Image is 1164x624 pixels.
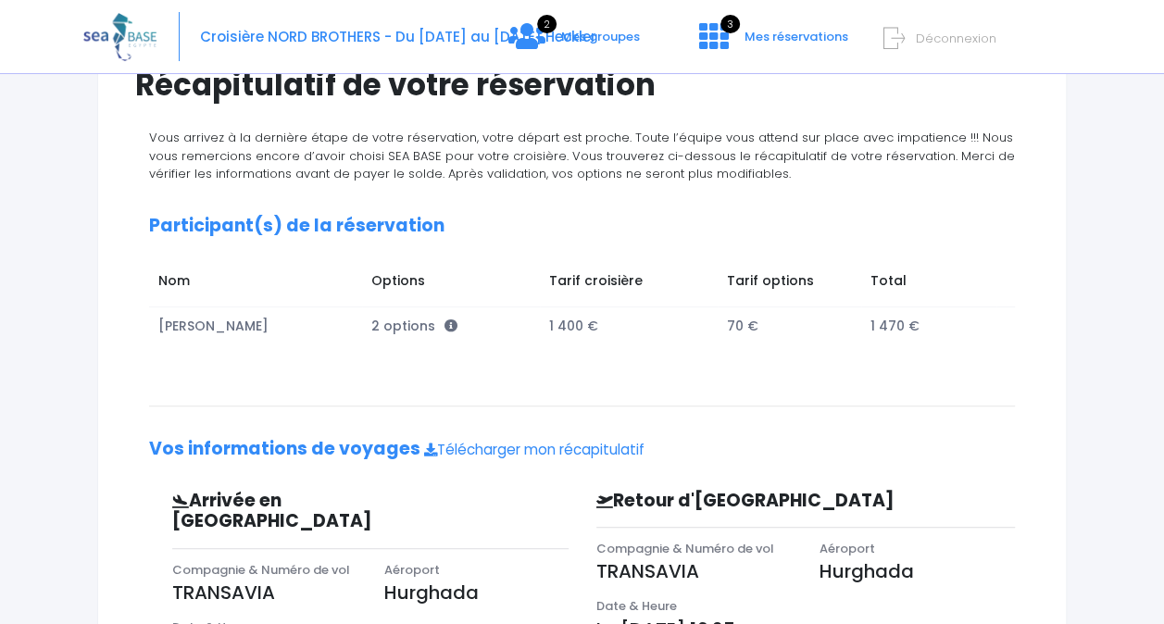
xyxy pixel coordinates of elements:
[494,34,655,52] a: 2 Mes groupes
[149,129,1015,182] span: Vous arrivez à la dernière étape de votre réservation, votre départ est proche. Toute l’équipe vo...
[596,540,774,557] span: Compagnie & Numéro de vol
[537,15,557,33] span: 2
[540,307,718,345] td: 1 400 €
[149,216,1015,237] h2: Participant(s) de la réservation
[820,540,875,557] span: Aéroport
[362,262,540,306] td: Options
[745,28,848,45] span: Mes réservations
[149,262,362,306] td: Nom
[200,27,596,46] span: Croisière NORD BROTHERS - Du [DATE] au [DATE] Heckler
[149,439,1015,460] h2: Vos informations de voyages
[718,307,862,345] td: 70 €
[916,30,996,47] span: Déconnexion
[172,579,357,606] p: TRANSAVIA
[172,561,350,579] span: Compagnie & Numéro de vol
[861,307,996,345] td: 1 470 €
[718,262,862,306] td: Tarif options
[135,67,1029,103] h1: Récapitulatif de votre réservation
[561,28,640,45] span: Mes groupes
[149,307,362,345] td: [PERSON_NAME]
[384,579,569,606] p: Hurghada
[596,597,677,615] span: Date & Heure
[684,34,859,52] a: 3 Mes réservations
[596,557,792,585] p: TRANSAVIA
[582,491,918,512] h3: Retour d'[GEOGRAPHIC_DATA]
[861,262,996,306] td: Total
[424,440,645,459] a: Télécharger mon récapitulatif
[820,557,1015,585] p: Hurghada
[371,317,457,335] span: 2 options
[384,561,440,579] span: Aéroport
[720,15,740,33] span: 3
[158,491,476,533] h3: Arrivée en [GEOGRAPHIC_DATA]
[540,262,718,306] td: Tarif croisière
